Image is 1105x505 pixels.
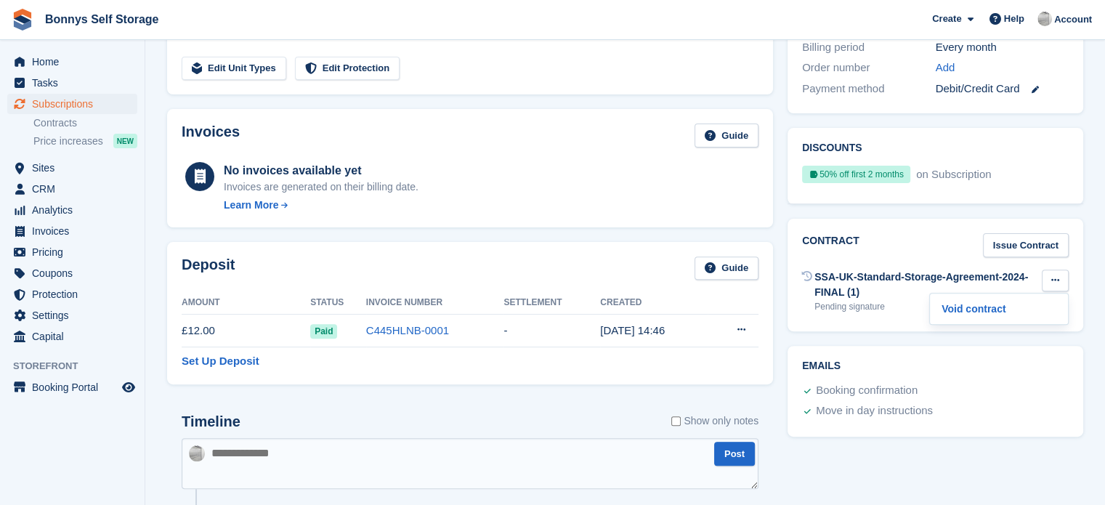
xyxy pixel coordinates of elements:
a: menu [7,94,137,114]
div: Move in day instructions [816,403,933,420]
a: menu [7,200,137,220]
th: Invoice Number [366,291,504,315]
div: Payment method [802,81,936,97]
div: No invoices available yet [224,162,418,179]
a: Price increases NEW [33,133,137,149]
span: Create [932,12,961,26]
span: Account [1054,12,1092,27]
h2: Discounts [802,142,1069,154]
h2: Timeline [182,413,240,430]
a: menu [7,377,137,397]
a: menu [7,158,137,178]
img: James Bonny [189,445,205,461]
span: Protection [32,284,119,304]
span: Coupons [32,263,119,283]
div: Learn More [224,198,278,213]
div: Billing period [802,39,936,56]
span: Capital [32,326,119,347]
span: Tasks [32,73,119,93]
input: Show only notes [671,413,681,429]
a: Contracts [33,116,137,130]
div: Pending signature [814,300,1042,313]
a: menu [7,52,137,72]
img: stora-icon-8386f47178a22dfd0bd8f6a31ec36ba5ce8667c1dd55bd0f319d3a0aa187defe.svg [12,9,33,31]
span: Home [32,52,119,72]
a: Edit Protection [295,57,400,81]
a: menu [7,221,137,241]
th: Amount [182,291,310,315]
h2: Contract [802,233,859,257]
span: Pricing [32,242,119,262]
div: 50% off first 2 months [802,166,910,183]
h2: Deposit [182,256,235,280]
td: - [503,315,600,347]
span: Booking Portal [32,377,119,397]
a: menu [7,284,137,304]
th: Created [600,291,708,315]
time: 2025-09-22 13:46:42 UTC [600,324,665,336]
a: Set Up Deposit [182,353,259,370]
a: Issue Contract [983,233,1069,257]
img: James Bonny [1037,12,1052,26]
span: Paid [310,324,337,339]
div: NEW [113,134,137,148]
span: on Subscription [913,168,991,180]
span: CRM [32,179,119,199]
span: Storefront [13,359,145,373]
span: Invoices [32,221,119,241]
label: Show only notes [671,413,758,429]
span: Analytics [32,200,119,220]
a: Add [936,60,955,76]
th: Settlement [503,291,600,315]
span: Sites [32,158,119,178]
div: SSA-UK-Standard-Storage-Agreement-2024-FINAL (1) [814,270,1042,300]
a: menu [7,305,137,326]
a: C445HLNB-0001 [366,324,449,336]
a: Preview store [120,379,137,396]
span: Help [1004,12,1024,26]
div: Every month [936,39,1069,56]
div: Order number [802,60,936,76]
a: menu [7,179,137,199]
div: Booking confirmation [816,382,918,400]
h2: Emails [802,360,1069,372]
a: menu [7,263,137,283]
span: Subscriptions [32,94,119,114]
th: Status [310,291,366,315]
h2: Invoices [182,124,240,148]
span: Price increases [33,134,103,148]
a: menu [7,242,137,262]
a: menu [7,73,137,93]
a: Guide [695,124,758,148]
div: Debit/Credit Card [936,81,1069,97]
span: Settings [32,305,119,326]
a: Void contract [936,299,1062,318]
a: menu [7,326,137,347]
a: Edit Unit Types [182,57,286,81]
a: Bonnys Self Storage [39,7,164,31]
a: Learn More [224,198,418,213]
button: Post [714,442,755,466]
a: Guide [695,256,758,280]
td: £12.00 [182,315,310,347]
div: Invoices are generated on their billing date. [224,179,418,195]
